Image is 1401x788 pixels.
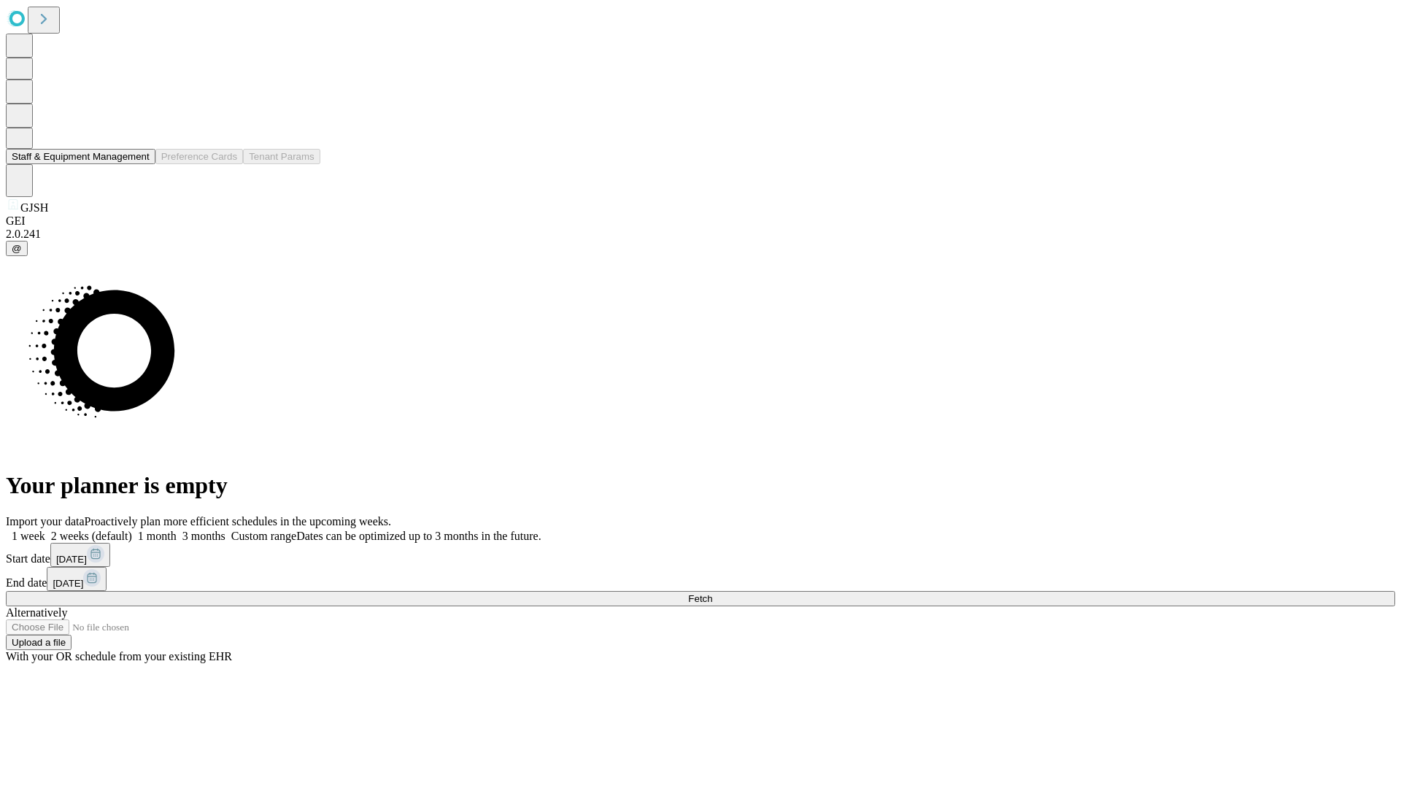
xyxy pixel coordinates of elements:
span: Proactively plan more efficient schedules in the upcoming weeks. [85,515,391,528]
span: Fetch [688,593,712,604]
span: Alternatively [6,606,67,619]
button: Fetch [6,591,1395,606]
div: GEI [6,215,1395,228]
span: GJSH [20,201,48,214]
button: Tenant Params [243,149,320,164]
div: 2.0.241 [6,228,1395,241]
span: 2 weeks (default) [51,530,132,542]
span: 1 week [12,530,45,542]
span: 3 months [182,530,225,542]
span: Import your data [6,515,85,528]
button: Upload a file [6,635,72,650]
span: [DATE] [53,578,83,589]
span: Custom range [231,530,296,542]
div: Start date [6,543,1395,567]
button: [DATE] [50,543,110,567]
span: 1 month [138,530,177,542]
div: End date [6,567,1395,591]
span: [DATE] [56,554,87,565]
span: @ [12,243,22,254]
button: @ [6,241,28,256]
button: Preference Cards [155,149,243,164]
h1: Your planner is empty [6,472,1395,499]
span: Dates can be optimized up to 3 months in the future. [296,530,541,542]
button: Staff & Equipment Management [6,149,155,164]
button: [DATE] [47,567,107,591]
span: With your OR schedule from your existing EHR [6,650,232,663]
